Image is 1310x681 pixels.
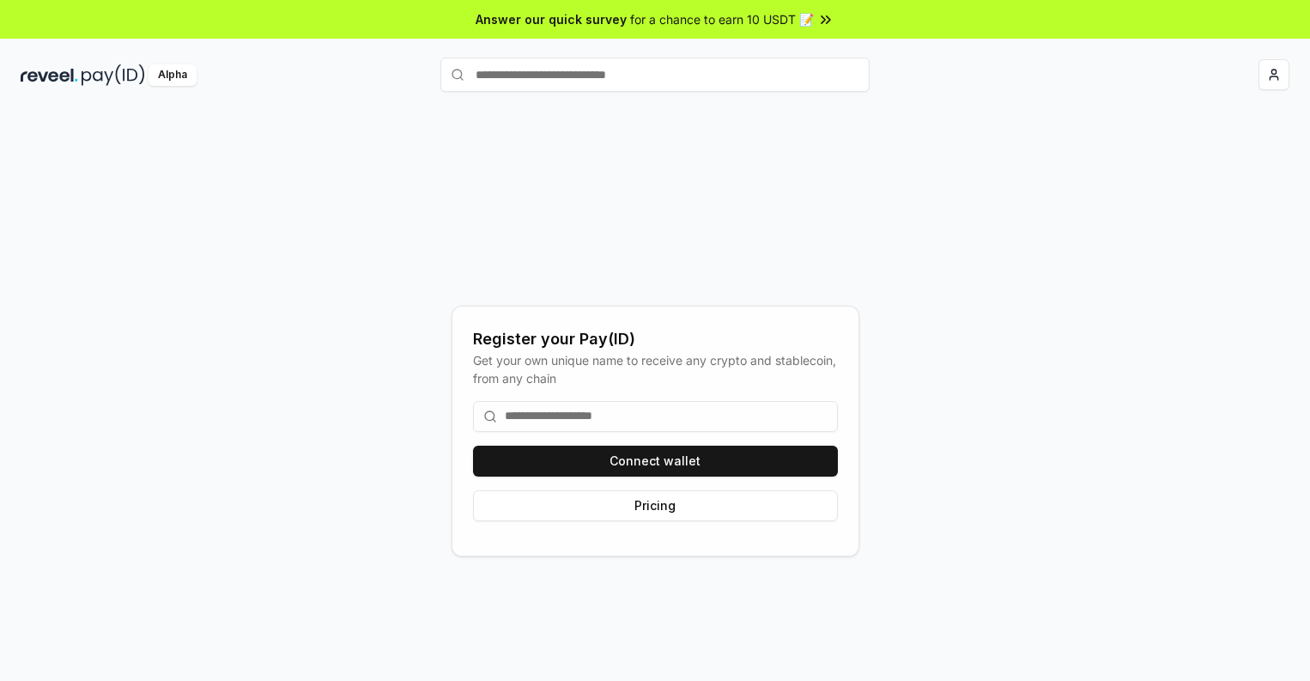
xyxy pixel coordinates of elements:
div: Register your Pay(ID) [473,327,838,351]
div: Get your own unique name to receive any crypto and stablecoin, from any chain [473,351,838,387]
div: Alpha [149,64,197,86]
button: Connect wallet [473,446,838,477]
img: reveel_dark [21,64,78,86]
button: Pricing [473,490,838,521]
span: Answer our quick survey [476,10,627,28]
span: for a chance to earn 10 USDT 📝 [630,10,814,28]
img: pay_id [82,64,145,86]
